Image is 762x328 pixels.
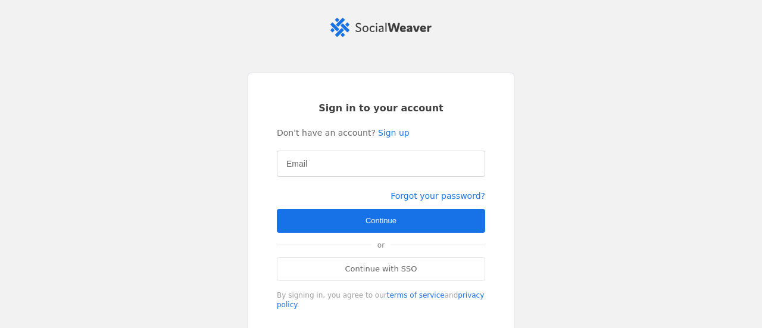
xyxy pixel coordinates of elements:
[277,291,484,309] a: privacy policy
[391,191,485,201] a: Forgot your password?
[277,257,485,281] a: Continue with SSO
[277,209,485,233] button: Continue
[318,102,444,115] span: Sign in to your account
[286,157,476,171] input: Email
[277,127,376,139] span: Don't have an account?
[371,233,391,257] span: or
[366,215,396,227] span: Continue
[387,291,445,299] a: terms of service
[277,290,485,310] div: By signing in, you agree to our and .
[378,127,410,139] a: Sign up
[286,157,307,171] mat-label: Email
